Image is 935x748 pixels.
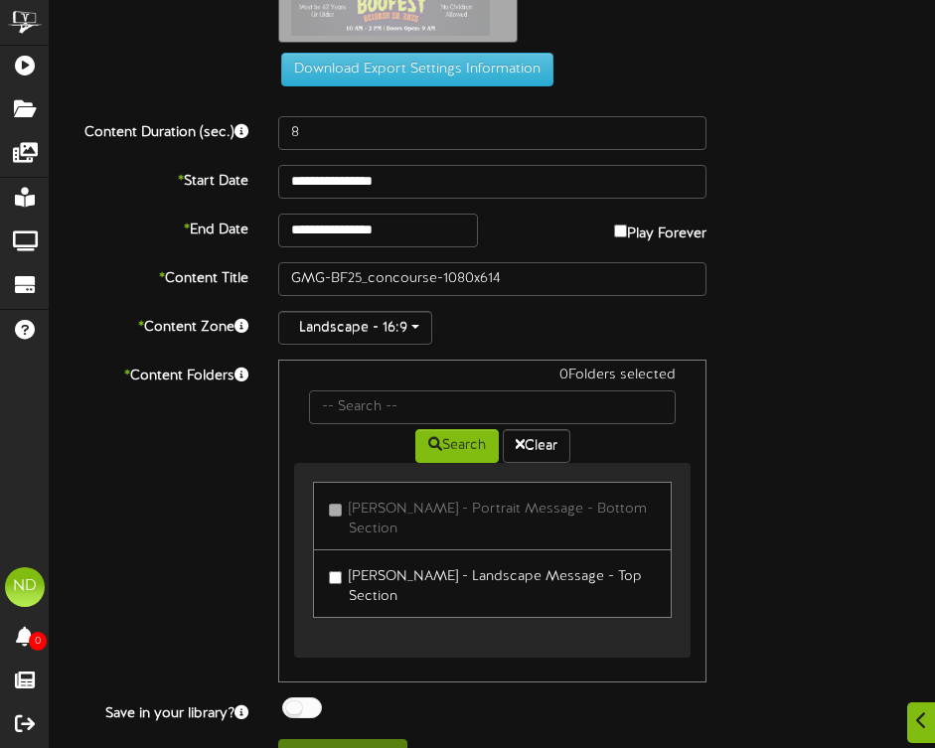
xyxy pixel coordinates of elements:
input: Play Forever [614,224,627,237]
button: Search [415,429,499,463]
div: ND [5,567,45,607]
label: Content Title [35,262,263,289]
label: Play Forever [614,214,706,244]
input: -- Search -- [309,390,676,424]
label: Start Date [35,165,263,192]
input: [PERSON_NAME] - Portrait Message - Bottom Section [329,504,342,517]
span: 0 [29,632,47,651]
label: Content Duration (sec.) [35,116,263,143]
span: [PERSON_NAME] - Portrait Message - Bottom Section [349,502,647,536]
button: Landscape - 16:9 [278,311,432,345]
a: Download Export Settings Information [271,62,553,76]
label: End Date [35,214,263,240]
input: [PERSON_NAME] - Landscape Message - Top Section [329,571,342,584]
label: Content Zone [35,311,263,338]
button: Download Export Settings Information [281,53,553,86]
input: Title of this Content [278,262,706,296]
label: [PERSON_NAME] - Landscape Message - Top Section [329,560,656,607]
label: Content Folders [35,360,263,386]
div: 0 Folders selected [294,366,691,390]
label: Save in your library? [35,697,263,724]
button: Clear [503,429,570,463]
